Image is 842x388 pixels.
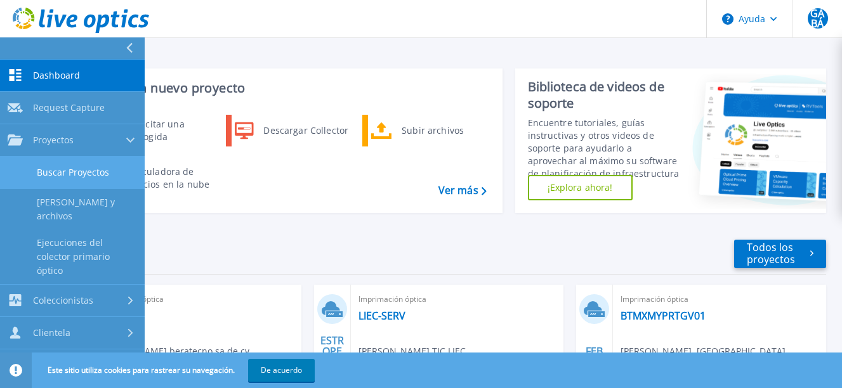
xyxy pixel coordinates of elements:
[33,327,70,339] span: Clientela
[89,162,220,194] a: Calculadora de precios en la nube
[747,242,810,266] font: Todos los proyectos
[33,102,105,113] span: Request Capture
[33,295,93,306] span: Coleccionistas
[248,359,315,382] button: De acuerdo
[359,309,405,322] a: LIEC-SERV
[528,117,682,193] div: Encuentre tutoriales, guías instructivas y otros videos de soporte para ayudarlo a aprovechar al ...
[734,240,826,268] a: Todos los proyectos
[122,165,216,191] div: Calculadora de precios en la nube
[96,292,294,306] span: Imprimación óptica
[320,335,344,368] font: ESTROPEAR
[48,365,235,375] font: Este sitio utiliza cookies para rastrear su navegación.
[528,175,633,200] a: ¡Explora ahora!
[96,344,249,358] span: [PERSON_NAME] , beratecno sa de cv
[621,344,786,358] span: [PERSON_NAME], [GEOGRAPHIC_DATA]
[33,70,80,81] span: Dashboard
[124,118,216,143] div: Solicitar una recogida
[438,183,478,197] font: Ver más
[395,118,489,143] div: Subir archivos
[528,79,682,112] div: Biblioteca de videos de soporte
[438,184,487,197] a: Ver más
[90,81,486,95] h3: Iniciar un nuevo proyecto
[808,8,828,29] span: GABÁ
[226,115,356,146] a: Descargar Collector
[89,115,220,146] a: Solicitar una recogida
[257,118,353,143] div: Descargar Collector
[586,346,603,357] font: FEB
[621,309,706,322] a: BTMXMYPRTGV01
[739,11,765,27] font: Ayuda
[359,292,556,306] span: Imprimación óptica
[359,344,466,358] span: [PERSON_NAME] , TIC LIEC
[33,134,74,146] span: Proyectos
[621,292,819,306] span: Imprimación óptica
[362,115,492,146] a: Subir archivos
